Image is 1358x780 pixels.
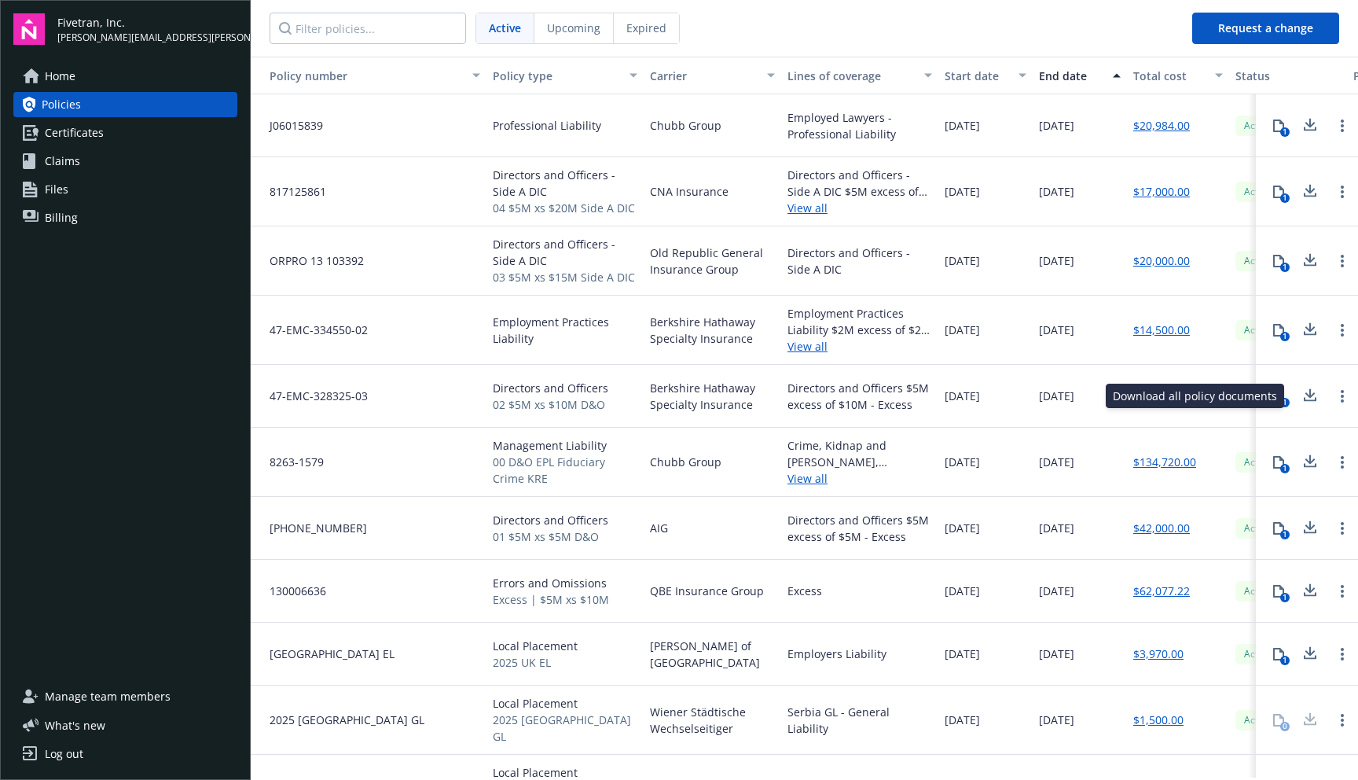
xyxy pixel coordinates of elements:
[257,583,326,599] span: 130006636
[1333,252,1352,270] a: Open options
[787,704,932,737] div: Serbia GL - General Liability
[1280,593,1290,602] div: 1
[1333,321,1352,340] a: Open options
[45,120,104,145] span: Certificates
[493,117,601,134] span: Professional Liability
[1039,68,1103,84] div: End date
[257,68,463,84] div: Policy number
[1039,388,1074,404] span: [DATE]
[1280,193,1290,203] div: 1
[1192,13,1339,44] button: Request a change
[787,583,822,599] div: Excess
[945,583,980,599] span: [DATE]
[787,245,932,278] div: Directors and Officers - Side A DIC
[13,120,237,145] a: Certificates
[257,712,424,728] span: 2025 [GEOGRAPHIC_DATA] GL
[493,396,608,413] span: 02 $5M xs $10M D&O
[787,200,932,216] a: View all
[1333,711,1352,730] a: Open options
[1333,182,1352,201] a: Open options
[13,717,130,734] button: What's new
[1039,183,1074,200] span: [DATE]
[787,437,932,470] div: Crime, Kidnap and [PERSON_NAME], Employment Practices Liability, Directors and Officers, Fiduciar...
[42,92,81,117] span: Policies
[257,322,368,338] span: 47-EMC-334550-02
[1133,117,1190,134] a: $20,984.00
[45,149,80,174] span: Claims
[787,380,932,413] div: Directors and Officers $5M excess of $10M - Excess
[787,167,932,200] div: Directors and Officers - Side A DIC $5M excess of $20M - Excess
[1333,453,1352,472] a: Open options
[493,512,608,528] span: Directors and Officers
[257,646,395,662] span: [GEOGRAPHIC_DATA] EL
[1263,381,1294,412] button: 1
[1133,68,1206,84] div: Total cost
[493,638,578,654] span: Local Placement
[45,64,75,89] span: Home
[787,109,932,142] div: Employed Lawyers - Professional Liability
[493,454,637,487] span: 00 D&O EPL Fiduciary Crime KRE
[1039,252,1074,269] span: [DATE]
[1280,263,1290,272] div: 1
[1127,57,1229,94] button: Total cost
[1263,315,1294,346] button: 1
[650,454,721,470] span: Chubb Group
[13,64,237,89] a: Home
[57,31,237,45] span: [PERSON_NAME][EMAIL_ADDRESS][PERSON_NAME][DOMAIN_NAME]
[13,92,237,117] a: Policies
[1333,116,1352,135] a: Open options
[650,520,668,536] span: AIG
[45,205,78,230] span: Billing
[1242,185,1273,199] span: Active
[493,654,578,671] span: 2025 UK EL
[493,528,608,545] span: 01 $5M xs $5M D&O
[945,388,980,404] span: [DATE]
[1033,57,1127,94] button: End date
[493,200,637,216] span: 04 $5M xs $20M Side A DIC
[45,177,68,202] span: Files
[945,68,1009,84] div: Start date
[493,314,637,347] span: Employment Practices Liability
[257,117,323,134] span: J06015839
[1039,583,1074,599] span: [DATE]
[781,57,938,94] button: Lines of coverage
[650,314,775,347] span: Berkshire Hathaway Specialty Insurance
[493,167,637,200] span: Directors and Officers - Side A DIC
[1333,519,1352,538] a: Open options
[1333,645,1352,664] a: Open options
[650,380,775,413] span: Berkshire Hathaway Specialty Insurance
[57,14,237,31] span: Fivetran, Inc.
[547,20,600,36] span: Upcoming
[644,57,781,94] button: Carrier
[57,13,237,45] button: Fivetran, Inc.[PERSON_NAME][EMAIL_ADDRESS][PERSON_NAME][DOMAIN_NAME]
[650,704,775,737] span: Wiener Städtische Wechselseitiger
[45,684,171,709] span: Manage team members
[938,57,1033,94] button: Start date
[1242,521,1273,535] span: Active
[1242,119,1273,133] span: Active
[1280,464,1290,473] div: 1
[257,454,324,470] span: 8263-1579
[13,177,237,202] a: Files
[493,591,609,608] span: Excess | $5M xs $10M
[257,388,368,404] span: 47-EMC-328325-03
[1242,713,1273,727] span: Active
[1242,455,1273,469] span: Active
[1039,712,1074,728] span: [DATE]
[1242,254,1273,268] span: Active
[486,57,644,94] button: Policy type
[626,20,666,36] span: Expired
[945,454,980,470] span: [DATE]
[787,68,915,84] div: Lines of coverage
[945,520,980,536] span: [DATE]
[945,252,980,269] span: [DATE]
[650,245,775,278] span: Old Republic General Insurance Group
[787,338,932,355] a: View all
[1280,398,1290,407] div: 1
[945,117,980,134] span: [DATE]
[945,322,980,338] span: [DATE]
[45,741,83,767] div: Log out
[45,717,105,734] span: What ' s new
[1106,384,1284,408] div: Download all policy documents
[1229,57,1347,94] button: Status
